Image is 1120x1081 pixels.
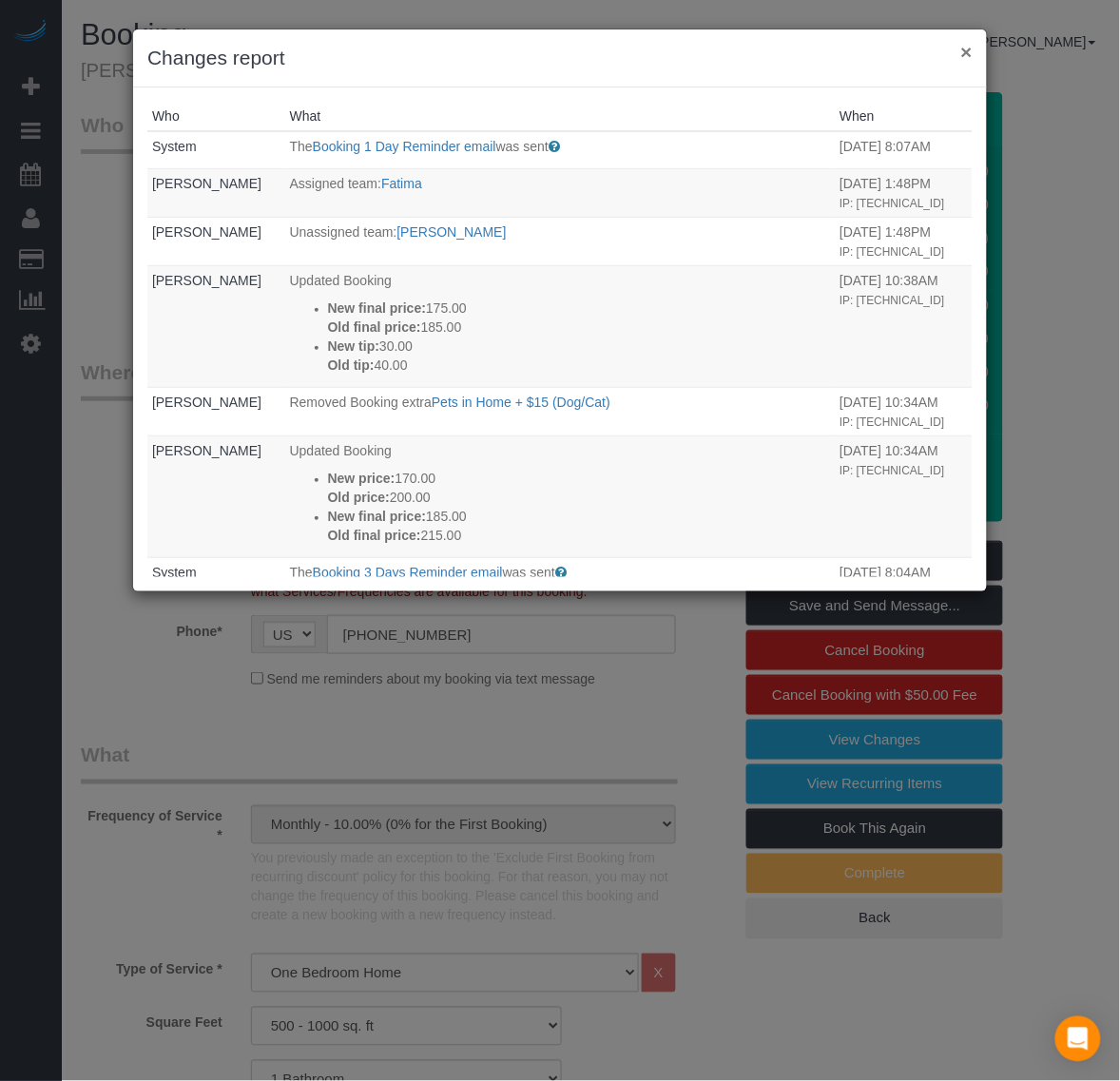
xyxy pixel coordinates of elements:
span: was sent [496,139,549,154]
td: What [285,131,836,169]
td: When [835,131,973,169]
td: When [835,266,973,388]
p: 200.00 [328,488,831,507]
a: [PERSON_NAME] [152,273,261,288]
small: IP: [TECHNICAL_ID] [840,294,944,307]
td: Who [147,388,285,436]
p: 170.00 [328,469,831,488]
td: Who [147,436,285,558]
strong: Old final price: [328,319,421,335]
span: The [290,139,313,154]
p: 40.00 [328,356,831,375]
small: IP: [TECHNICAL_ID] [840,197,944,210]
td: What [285,218,836,266]
small: IP: [TECHNICAL_ID] [840,464,944,477]
td: Who [147,266,285,388]
p: 30.00 [328,337,831,356]
a: Pets in Home + $15 (Dog/Cat) [432,395,610,410]
a: System [152,565,197,580]
span: Unassigned team: [290,224,397,240]
a: [PERSON_NAME] [152,224,261,240]
td: What [285,169,836,218]
th: Who [147,102,285,131]
td: What [285,388,836,436]
td: When [835,558,973,596]
a: [PERSON_NAME] [397,224,507,240]
p: 175.00 [328,299,831,318]
strong: New final price: [328,300,426,316]
td: When [835,388,973,436]
strong: Old price: [328,490,390,505]
p: 185.00 [328,507,831,526]
a: [PERSON_NAME] [152,443,261,458]
td: When [835,218,973,266]
th: When [835,102,973,131]
a: Booking 1 Day Reminder email [313,139,496,154]
a: Fatima [381,176,422,191]
a: [PERSON_NAME] [152,395,261,410]
span: was sent [503,565,555,580]
th: What [285,102,836,131]
span: Updated Booking [290,273,392,288]
strong: New tip: [328,338,379,354]
span: Removed Booking extra [290,395,432,410]
a: Booking 3 Days Reminder email [313,565,503,580]
p: 185.00 [328,318,831,337]
a: [PERSON_NAME] [152,176,261,191]
td: What [285,266,836,388]
small: IP: [TECHNICAL_ID] [840,245,944,259]
sui-modal: Changes report [133,29,987,591]
strong: Old tip: [328,357,375,373]
td: Who [147,131,285,169]
td: Who [147,218,285,266]
td: When [835,169,973,218]
td: When [835,436,973,558]
strong: Old final price: [328,528,421,543]
small: IP: [TECHNICAL_ID] [840,415,944,429]
span: Assigned team: [290,176,382,191]
td: Who [147,558,285,596]
td: What [285,558,836,596]
button: × [961,42,973,62]
span: The [290,565,313,580]
td: Who [147,169,285,218]
td: What [285,436,836,558]
a: System [152,139,197,154]
strong: New final price: [328,509,426,524]
p: 215.00 [328,526,831,545]
div: Open Intercom Messenger [1055,1016,1101,1062]
strong: New price: [328,471,396,486]
span: Updated Booking [290,443,392,458]
h3: Changes report [147,44,973,72]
